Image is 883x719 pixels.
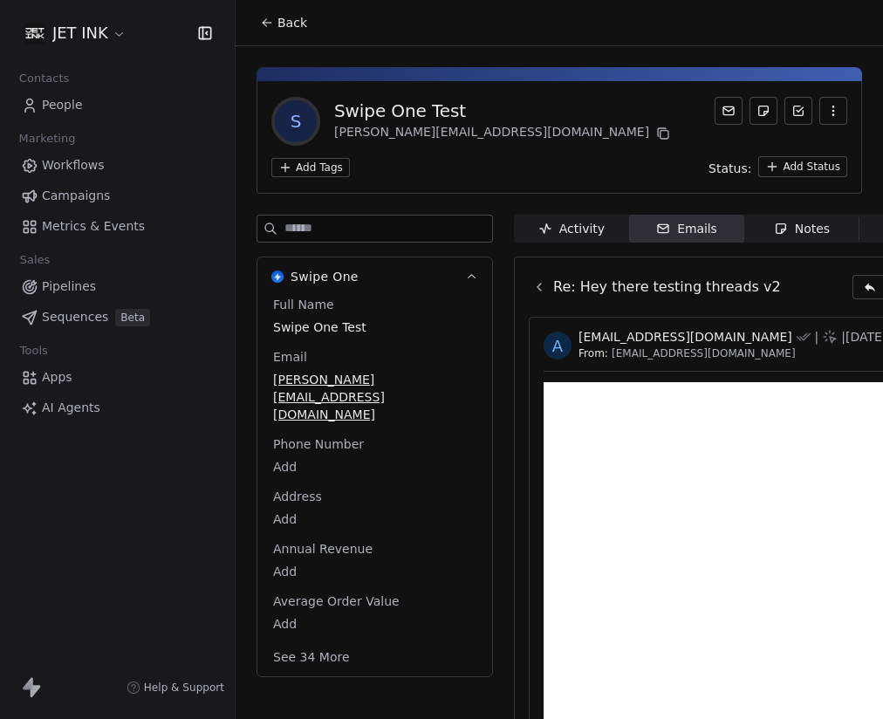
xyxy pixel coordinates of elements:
[277,14,307,31] span: Back
[42,217,145,236] span: Metrics & Events
[14,363,221,392] a: Apps
[14,394,221,422] a: AI Agents
[42,308,108,326] span: Sequences
[42,187,110,205] span: Campaigns
[14,212,221,241] a: Metrics & Events
[42,399,100,417] span: AI Agents
[552,334,563,358] div: a
[273,615,476,633] span: Add
[14,91,221,120] a: People
[42,277,96,296] span: Pipelines
[257,257,492,296] button: Swipe OneSwipe One
[538,220,605,238] div: Activity
[612,346,796,360] span: [EMAIL_ADDRESS][DOMAIN_NAME]
[12,338,55,364] span: Tools
[127,681,224,695] a: Help & Support
[24,23,45,44] img: JET%20INK%20Metal.png
[14,272,221,301] a: Pipelines
[334,99,674,123] div: Swipe One Test
[291,268,359,285] span: Swipe One
[334,123,674,144] div: [PERSON_NAME][EMAIL_ADDRESS][DOMAIN_NAME]
[11,65,77,92] span: Contacts
[758,156,847,177] button: Add Status
[553,277,781,298] span: Re: Hey there testing threads v2
[250,7,318,38] button: Back
[270,348,311,366] span: Email
[273,371,476,423] span: [PERSON_NAME][EMAIL_ADDRESS][DOMAIN_NAME]
[270,540,376,558] span: Annual Revenue
[42,96,83,114] span: People
[270,296,338,313] span: Full Name
[115,309,150,326] span: Beta
[14,181,221,210] a: Campaigns
[270,435,367,453] span: Phone Number
[14,303,221,332] a: SequencesBeta
[273,458,476,476] span: Add
[21,18,130,48] button: JET INK
[263,641,360,673] button: See 34 More
[14,151,221,180] a: Workflows
[578,346,608,360] span: From:
[257,296,492,676] div: Swipe OneSwipe One
[271,270,284,283] img: Swipe One
[275,100,317,142] span: S
[774,220,830,238] div: Notes
[708,160,751,177] span: Status:
[11,126,83,152] span: Marketing
[270,488,325,505] span: Address
[42,156,105,175] span: Workflows
[273,510,476,528] span: Add
[52,22,108,45] span: JET INK
[270,592,403,610] span: Average Order Value
[144,681,224,695] span: Help & Support
[42,368,72,387] span: Apps
[578,328,792,346] span: [EMAIL_ADDRESS][DOMAIN_NAME]
[271,158,350,177] button: Add Tags
[273,563,476,580] span: Add
[12,247,58,273] span: Sales
[273,318,476,336] span: Swipe One Test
